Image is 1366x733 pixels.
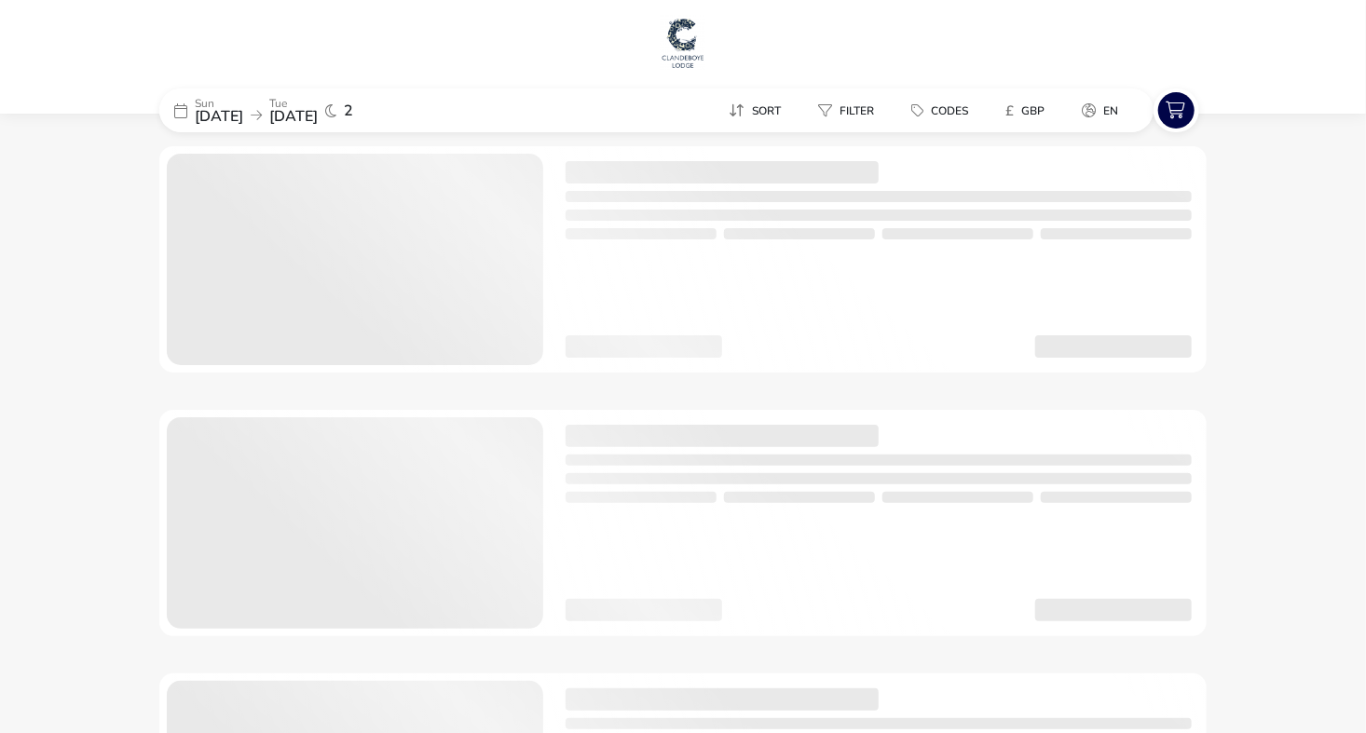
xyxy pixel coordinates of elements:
img: Main Website [660,15,706,71]
button: Sort [714,97,796,124]
button: Filter [803,97,889,124]
div: Sun[DATE]Tue[DATE]2 [159,88,439,132]
span: Sort [752,103,781,118]
p: Sun [195,98,243,109]
span: [DATE] [195,106,243,127]
span: Codes [931,103,968,118]
naf-pibe-menu-bar-item: en [1067,97,1141,124]
button: en [1067,97,1133,124]
span: GBP [1021,103,1045,118]
naf-pibe-menu-bar-item: Sort [714,97,803,124]
button: £GBP [990,97,1059,124]
i: £ [1005,102,1014,120]
naf-pibe-menu-bar-item: £GBP [990,97,1067,124]
span: Filter [840,103,874,118]
span: en [1103,103,1118,118]
p: Tue [269,98,318,109]
span: [DATE] [269,106,318,127]
span: 2 [344,103,353,118]
naf-pibe-menu-bar-item: Codes [896,97,990,124]
button: Codes [896,97,983,124]
naf-pibe-menu-bar-item: Filter [803,97,896,124]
